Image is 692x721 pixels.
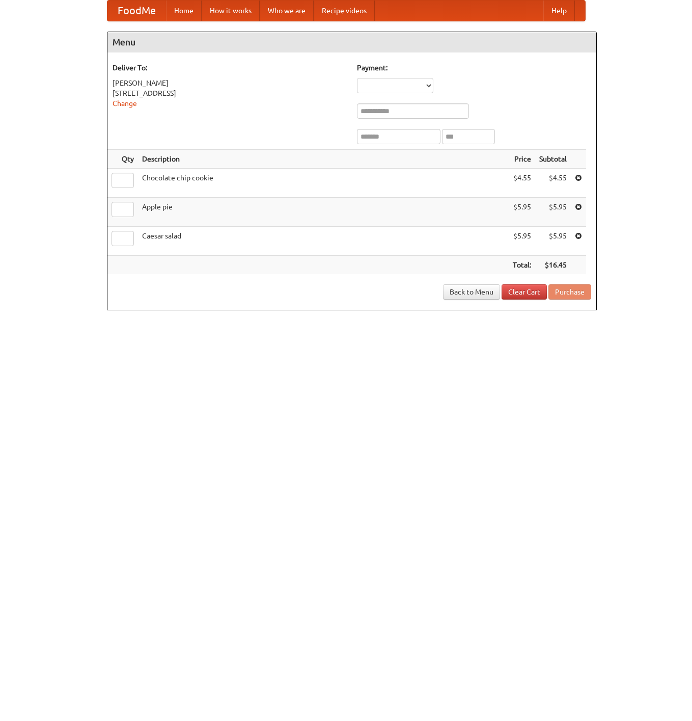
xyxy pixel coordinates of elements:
[543,1,575,21] a: Help
[113,88,347,98] div: [STREET_ADDRESS]
[314,1,375,21] a: Recipe videos
[260,1,314,21] a: Who we are
[535,227,571,256] td: $5.95
[138,198,509,227] td: Apple pie
[509,169,535,198] td: $4.55
[166,1,202,21] a: Home
[509,150,535,169] th: Price
[113,63,347,73] h5: Deliver To:
[443,284,500,300] a: Back to Menu
[138,227,509,256] td: Caesar salad
[107,32,596,52] h4: Menu
[502,284,547,300] a: Clear Cart
[107,1,166,21] a: FoodMe
[535,198,571,227] td: $5.95
[509,198,535,227] td: $5.95
[548,284,591,300] button: Purchase
[509,227,535,256] td: $5.95
[357,63,591,73] h5: Payment:
[535,256,571,275] th: $16.45
[113,99,137,108] a: Change
[535,150,571,169] th: Subtotal
[202,1,260,21] a: How it works
[138,150,509,169] th: Description
[113,78,347,88] div: [PERSON_NAME]
[138,169,509,198] td: Chocolate chip cookie
[535,169,571,198] td: $4.55
[509,256,535,275] th: Total:
[107,150,138,169] th: Qty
